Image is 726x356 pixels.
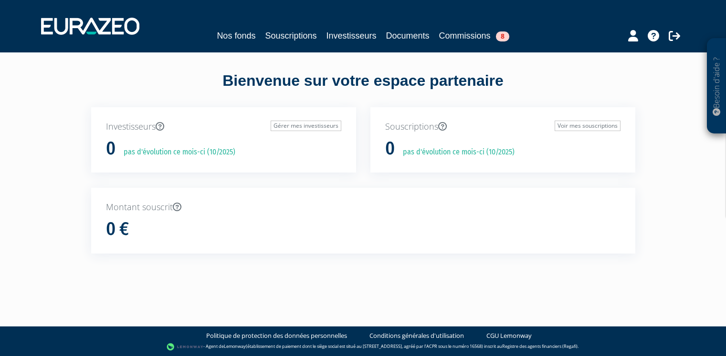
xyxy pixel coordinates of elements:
div: - Agent de (établissement de paiement dont le siège social est situé au [STREET_ADDRESS], agréé p... [10,342,716,352]
div: Bienvenue sur votre espace partenaire [84,70,642,107]
p: pas d'évolution ce mois-ci (10/2025) [117,147,235,158]
img: 1732889491-logotype_eurazeo_blanc_rvb.png [41,18,139,35]
a: Conditions générales d'utilisation [369,331,464,340]
a: CGU Lemonway [486,331,532,340]
h1: 0 [385,139,395,159]
a: Registre des agents financiers (Regafi) [502,343,578,349]
a: Voir mes souscriptions [555,121,621,131]
a: Documents [386,29,430,42]
h1: 0 [106,139,116,159]
p: Besoin d'aide ? [711,43,722,129]
img: logo-lemonway.png [167,342,203,352]
a: Investisseurs [326,29,376,42]
a: Politique de protection des données personnelles [206,331,347,340]
a: Nos fonds [217,29,255,42]
p: pas d'évolution ce mois-ci (10/2025) [396,147,515,158]
p: Investisseurs [106,121,341,133]
span: 8 [496,31,509,41]
a: Commissions8 [439,29,509,42]
a: Souscriptions [265,29,316,42]
h1: 0 € [106,219,129,239]
a: Lemonway [224,343,246,349]
p: Souscriptions [385,121,621,133]
p: Montant souscrit [106,201,621,214]
a: Gérer mes investisseurs [271,121,341,131]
